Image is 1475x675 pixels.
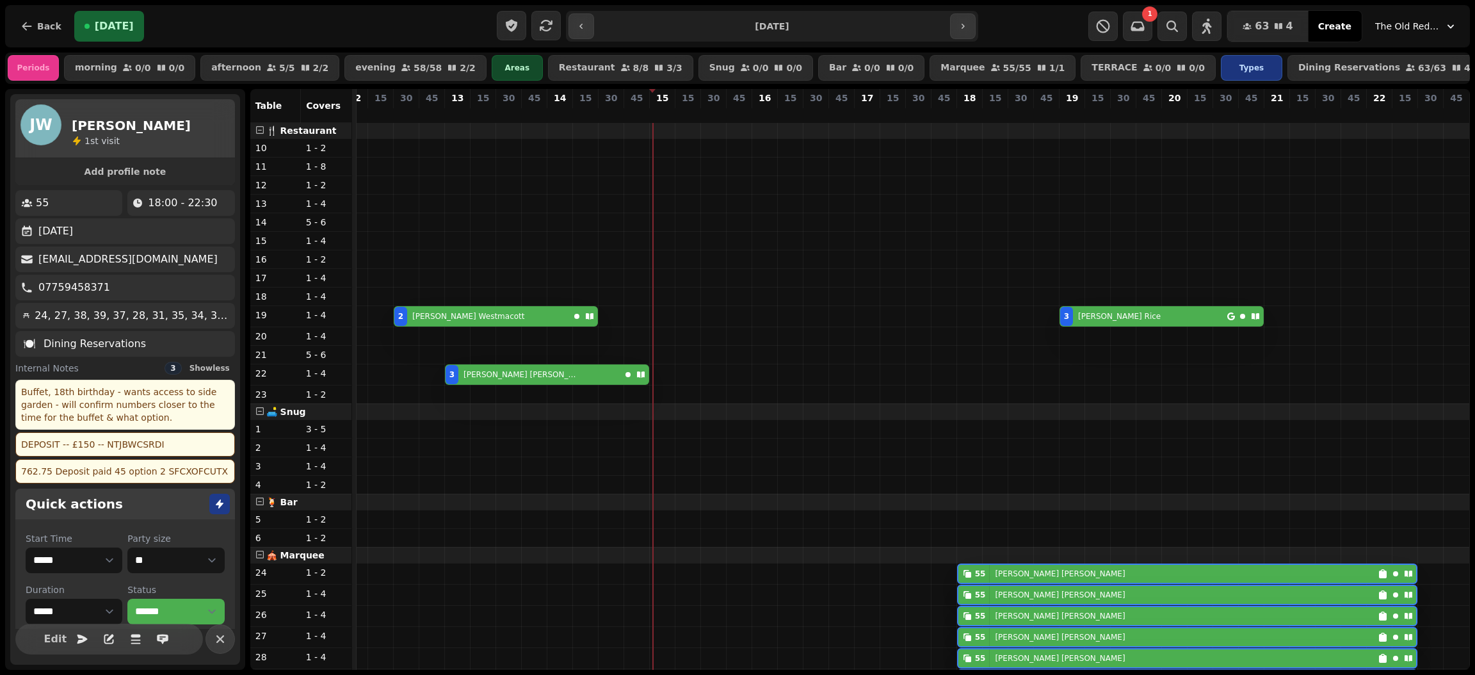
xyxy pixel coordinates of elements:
p: 5 / 5 [279,63,295,72]
p: 13 [255,197,296,210]
p: 15 [1296,92,1309,104]
p: 21 [1271,92,1283,104]
p: 1 - 2 [306,142,346,154]
p: 19 [1066,92,1078,104]
p: 0 / 0 [864,63,880,72]
p: 0 [1374,107,1385,120]
p: 30 [1015,92,1027,104]
p: [PERSON_NAME] [PERSON_NAME] [995,653,1125,663]
span: Back [37,22,61,31]
p: 1 - 4 [306,441,346,454]
p: 0 [1272,107,1282,120]
p: 0 [1093,107,1103,120]
p: 15 [255,234,296,247]
p: 13 [451,92,463,104]
button: Showless [184,362,235,375]
button: Create [1308,11,1362,42]
p: 22 [1373,92,1385,104]
p: 0 [478,107,488,120]
p: 20 [1168,92,1181,104]
p: 10 [255,142,296,154]
p: 30 [912,92,924,104]
button: 634 [1227,11,1308,42]
p: 45 [1450,92,1462,104]
p: 45 [938,92,950,104]
button: evening58/582/2 [344,55,487,81]
p: Restaurant [559,63,615,73]
button: Back [10,11,72,42]
p: 22 [255,367,296,380]
p: 23 [255,388,296,401]
p: [PERSON_NAME] [PERSON_NAME] [995,590,1125,600]
span: Add profile note [31,167,220,176]
p: 0 [504,107,514,120]
label: Duration [26,583,122,596]
button: Marquee55/551/1 [930,55,1076,81]
p: 0 [632,107,642,120]
p: 2 / 2 [313,63,329,72]
p: 0 [734,107,745,120]
label: Start Time [26,532,122,545]
p: 30 [1117,92,1129,104]
div: 55 [975,590,986,600]
div: 3 [449,370,455,380]
p: [PERSON_NAME] [PERSON_NAME] [995,611,1125,621]
p: 30 [1220,92,1232,104]
p: 1 - 4 [306,587,346,600]
p: 18:00 - 22:30 [148,195,217,211]
p: 1 / 1 [1049,63,1065,72]
p: 1 - 2 [306,388,346,401]
p: 45 [528,92,540,104]
p: [PERSON_NAME] Westmacott [412,311,524,321]
p: 0 / 0 [135,63,151,72]
p: 0 [1426,107,1436,120]
span: Internal Notes [15,362,79,375]
p: 5 [255,513,296,526]
div: 55 [975,653,986,663]
p: 0 / 0 [1189,63,1205,72]
p: 1 - 2 [306,513,346,526]
p: 0 [786,107,796,120]
p: 1 - 2 [306,566,346,579]
p: 3 [1067,107,1077,120]
div: 55 [975,569,986,579]
p: 6 [255,532,296,544]
p: 15 [887,92,899,104]
p: 2 [401,107,412,120]
p: 15 [579,92,592,104]
h2: [PERSON_NAME] [72,117,191,134]
p: 15 [784,92,796,104]
p: 63 / 63 [1418,63,1446,72]
p: 27 [255,630,296,642]
p: 45 [1143,92,1155,104]
p: 0 [1144,107,1154,120]
p: 45 [1245,92,1257,104]
p: 1 - 2 [306,179,346,191]
p: 14 [554,92,566,104]
p: 19 [255,309,296,321]
p: 0 [1323,107,1334,120]
p: 1 - 4 [306,651,346,663]
p: 45 [1348,92,1360,104]
span: Covers [306,101,341,111]
div: 3 [165,362,181,375]
p: 0 / 0 [753,63,769,72]
span: Show less [189,364,230,372]
p: 1 - 2 [306,478,346,491]
p: 0 [939,107,949,120]
p: 24, 27, 38, 39, 37, 28, 31, 35, 34, 36, 29, 33, 30, 32, 26, 25 [35,308,230,323]
span: st [90,136,101,146]
p: 0 [427,107,437,120]
p: 1 - 4 [306,460,346,473]
p: 1 - 4 [306,234,346,247]
p: 17 [255,272,296,284]
p: 0 [1042,107,1052,120]
p: 3 / 3 [666,63,682,72]
span: The Old Red Lion [1375,20,1439,33]
p: 0 [1016,107,1026,120]
p: evening [355,63,396,73]
p: 24 [255,566,296,579]
button: Snug0/00/0 [698,55,813,81]
p: 14 [255,216,296,229]
p: 1 - 4 [306,197,346,210]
